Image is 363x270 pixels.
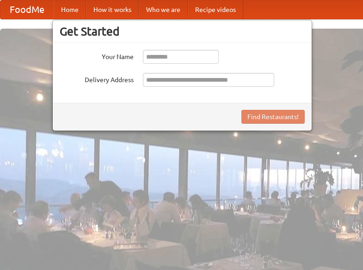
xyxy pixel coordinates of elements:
[0,0,54,19] a: FoodMe
[60,24,305,38] h3: Get Started
[60,73,134,84] label: Delivery Address
[139,0,188,19] a: Who we are
[188,0,243,19] a: Recipe videos
[54,0,86,19] a: Home
[60,50,134,61] label: Your Name
[86,0,139,19] a: How it works
[241,110,305,124] button: Find Restaurants!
